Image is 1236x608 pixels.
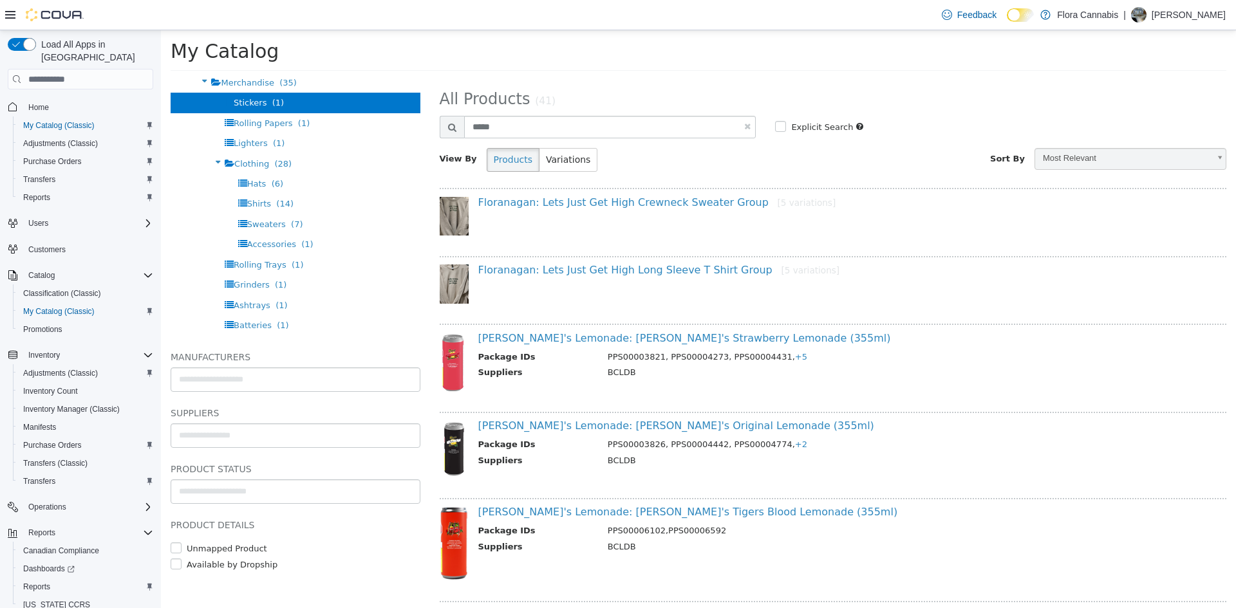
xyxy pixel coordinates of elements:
[13,542,158,560] button: Canadian Compliance
[86,209,135,219] span: Accessories
[317,510,437,526] th: Suppliers
[26,8,84,21] img: Cova
[18,543,104,558] a: Canadian Compliance
[374,65,395,77] small: (41)
[23,242,71,257] a: Customers
[73,270,109,280] span: Ashtrays
[13,560,158,578] a: Dashboards
[18,383,83,399] a: Inventory Count
[130,189,142,199] span: (7)
[13,302,158,320] button: My Catalog (Classic)
[28,270,55,281] span: Catalog
[28,528,55,538] span: Reports
[18,172,153,187] span: Transfers
[634,409,646,419] span: +2
[23,174,55,185] span: Transfers
[116,290,127,300] span: (1)
[279,302,308,361] img: 150
[437,510,1037,526] td: BCLDB
[23,216,53,231] button: Users
[112,108,124,118] span: (1)
[13,189,158,207] button: Reports
[3,240,158,259] button: Customers
[616,167,675,178] small: [5 variations]
[23,582,50,592] span: Reports
[3,97,158,116] button: Home
[23,499,71,515] button: Operations
[1152,7,1226,23] p: [PERSON_NAME]
[131,230,142,239] span: (1)
[13,578,158,596] button: Reports
[73,290,111,300] span: Batteries
[18,304,153,319] span: My Catalog (Classic)
[73,230,126,239] span: Rolling Trays
[18,474,61,489] a: Transfers
[18,561,153,576] span: Dashboards
[23,100,54,115] a: Home
[3,524,158,542] button: Reports
[23,268,153,283] span: Catalog
[115,169,133,178] span: (14)
[137,88,149,98] span: (1)
[18,419,61,435] a: Manifests
[10,487,259,502] h5: Product Details
[23,499,153,515] span: Operations
[378,118,436,142] button: Variations
[18,286,153,301] span: Classification (Classic)
[829,124,864,133] span: Sort By
[18,286,106,301] a: Classification (Classic)
[18,419,153,435] span: Manifests
[279,391,308,448] img: 150
[13,320,158,338] button: Promotions
[73,250,109,259] span: Grinders
[140,209,152,219] span: (1)
[23,192,50,203] span: Reports
[326,118,379,142] button: Products
[23,268,60,283] button: Catalog
[317,424,437,440] th: Suppliers
[73,68,106,77] span: Stickers
[1123,7,1126,23] p: |
[18,118,100,133] a: My Catalog (Classic)
[23,512,106,525] label: Unmapped Product
[23,546,99,556] span: Canadian Compliance
[317,494,437,510] th: Package IDs
[447,409,646,419] span: PPS00003826, PPS00004442, PPS00004774,
[937,2,1002,28] a: Feedback
[28,502,66,512] span: Operations
[113,129,131,138] span: (28)
[18,438,87,453] a: Purchase Orders
[28,102,49,113] span: Home
[279,167,308,205] img: 150
[18,543,153,558] span: Canadian Compliance
[317,166,675,178] a: Floranagan: Lets Just Get High Crewneck Sweater Group[5 variations]
[10,431,259,447] h5: Product Status
[18,322,68,337] a: Promotions
[13,152,158,170] button: Purchase Orders
[18,190,153,205] span: Reports
[874,118,1048,138] span: Most Relevant
[28,244,66,255] span: Customers
[18,304,100,319] a: My Catalog (Classic)
[437,424,1037,440] td: BCLDB
[23,525,153,540] span: Reports
[317,408,437,424] th: Package IDs
[23,564,75,574] span: Dashboards
[13,364,158,382] button: Adjustments (Classic)
[36,38,153,64] span: Load All Apps in [GEOGRAPHIC_DATA]
[13,472,158,490] button: Transfers
[18,118,153,133] span: My Catalog (Classic)
[23,347,153,363] span: Inventory
[18,365,153,381] span: Adjustments (Classic)
[23,404,120,414] span: Inventory Manager (Classic)
[13,284,158,302] button: Classification (Classic)
[23,440,82,450] span: Purchase Orders
[317,302,730,314] a: [PERSON_NAME]'s Lemonade: [PERSON_NAME]'s Strawberry Lemonade (355ml)
[18,456,153,471] span: Transfers (Classic)
[18,322,153,337] span: Promotions
[60,48,113,57] span: Merchandise
[3,498,158,516] button: Operations
[1057,7,1118,23] p: Flora Cannabis
[86,189,125,199] span: Sweaters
